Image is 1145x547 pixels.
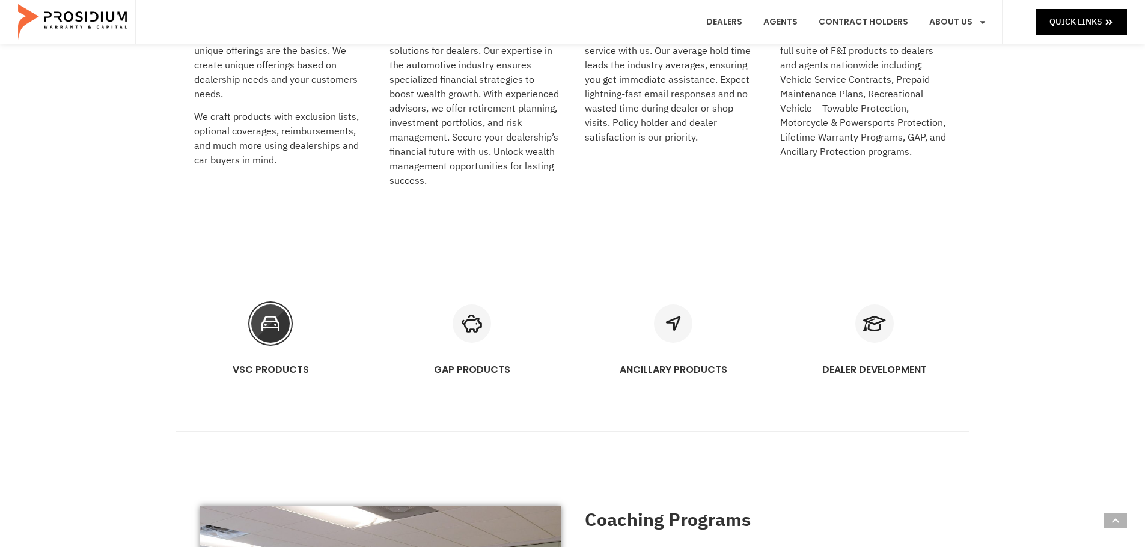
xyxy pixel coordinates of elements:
h2: Coaching Programs [585,506,945,533]
a: Quick Links [1036,9,1127,35]
a: GAP PRODUCTS [434,363,510,376]
p: Prosidium Warranty & Capital offers a full suite of F&I products to dealers and agents nationwide... [780,29,951,159]
p: Having VSCs, ancillaries, and some unique offerings are the basics. We create unique offerings ba... [194,29,365,101]
a: DEALER DEVELOPMENT [822,363,927,376]
p: Experience exceptional customer service with us. Our average hold time leads the industry average... [585,29,756,145]
span: Quick Links [1049,14,1102,29]
a: VSC PRODUCTS [251,304,290,343]
p: We craft products with exclusion lists, optional coverages, reimbursements, and much more using d... [194,110,365,168]
a: ANCILLARY PRODUCTS [620,363,727,376]
p: Discover tailored wealth management solutions for dealers. Our expertise in the automotive indust... [389,29,561,188]
a: DEALER DEVELOPMENT [855,304,894,343]
a: GAP PRODUCTS [453,304,491,343]
a: VSC PRODUCTS [233,363,309,376]
a: ANCILLARY PRODUCTS [654,304,692,343]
